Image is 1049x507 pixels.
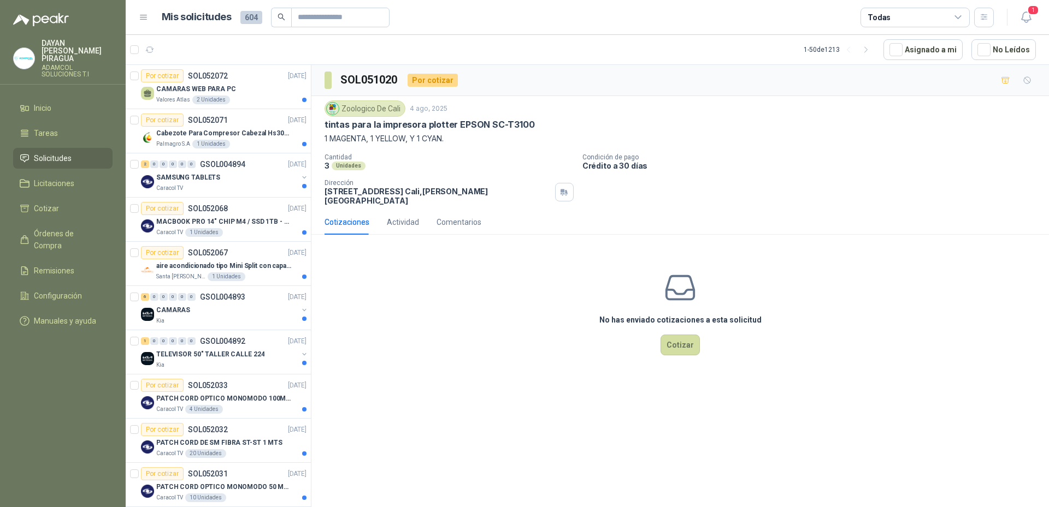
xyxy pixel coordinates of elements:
[13,13,69,26] img: Logo peakr
[126,374,311,419] a: Por cotizarSOL052033[DATE] Company LogoPATCH CORD OPTICO MONOMODO 100MTSCaracol TV4 Unidades
[288,204,307,214] p: [DATE]
[187,293,196,301] div: 0
[141,290,309,325] a: 6 0 0 0 0 0 GSOL004893[DATE] Company LogoCAMARASKia
[141,396,154,409] img: Company Logo
[169,293,177,301] div: 0
[1016,8,1036,27] button: 1
[34,265,74,277] span: Remisiones
[156,482,292,492] p: PATCH CORD OPTICO MONOMODO 50 MTS
[13,173,113,194] a: Licitaciones
[141,440,154,454] img: Company Logo
[156,217,292,227] p: MACBOOK PRO 14" CHIP M4 / SSD 1TB - 24 GB RAM
[141,423,184,436] div: Por cotizar
[13,98,113,118] a: Inicio
[156,272,205,281] p: Santa [PERSON_NAME]
[200,337,245,345] p: GSOL004892
[178,293,186,301] div: 0
[156,438,282,448] p: PATCH CORD DE SM FIBRA ST-ST 1 MTS
[187,160,196,168] div: 0
[240,11,262,24] span: 604
[126,109,311,153] a: Por cotizarSOL052071[DATE] Company LogoCabezote Para Compresor Cabezal Hs3065a Nuevo Marca 3hpPal...
[185,405,223,414] div: 4 Unidades
[13,123,113,144] a: Tareas
[126,242,311,286] a: Por cotizarSOL052067[DATE] Company Logoaire acondicionado tipo Mini Split con capacidad de 12000 ...
[437,216,481,228] div: Comentarios
[141,379,184,392] div: Por cotizar
[188,381,228,389] p: SOL052033
[141,219,154,232] img: Company Logo
[141,467,184,480] div: Por cotizar
[141,114,184,127] div: Por cotizar
[150,160,158,168] div: 0
[599,314,762,326] h3: No has enviado cotizaciones a esta solicitud
[160,160,168,168] div: 0
[141,264,154,277] img: Company Logo
[156,349,264,360] p: TELEVISOR 50" TALLER CALLE 224
[156,305,190,315] p: CAMARAS
[34,102,51,114] span: Inicio
[288,71,307,81] p: [DATE]
[141,335,309,369] a: 1 0 0 0 0 0 GSOL004892[DATE] Company LogoTELEVISOR 50" TALLER CALLE 224Kia
[141,158,309,193] a: 2 0 0 0 0 0 GSOL004894[DATE] Company LogoSAMSUNG TABLETSCaracol TV
[340,71,399,88] h3: SOL051020
[160,337,168,345] div: 0
[288,115,307,126] p: [DATE]
[156,96,190,104] p: Valores Atlas
[288,248,307,258] p: [DATE]
[200,293,245,301] p: GSOL004893
[34,228,102,252] span: Órdenes de Compra
[288,159,307,170] p: [DATE]
[410,104,447,114] p: 4 ago, 2025
[971,39,1036,60] button: No Leídos
[156,172,220,183] p: SAMSUNG TABLETS
[188,249,228,257] p: SOL052067
[156,393,292,404] p: PATCH CORD OPTICO MONOMODO 100MTS
[126,198,311,242] a: Por cotizarSOL052068[DATE] Company LogoMACBOOK PRO 14" CHIP M4 / SSD 1TB - 24 GB RAMCaracol TV1 U...
[156,84,236,94] p: CAMARAS WEB PARA PC
[156,361,164,369] p: Kia
[188,72,228,80] p: SOL052072
[13,260,113,281] a: Remisiones
[34,152,72,164] span: Solicitudes
[162,9,232,25] h1: Mis solicitudes
[325,133,1036,145] p: 1 MAGENTA, 1 YELLOW, Y 1 CYAN.
[126,419,311,463] a: Por cotizarSOL052032[DATE] Company LogoPATCH CORD DE SM FIBRA ST-ST 1 MTSCaracol TV20 Unidades
[156,449,183,458] p: Caracol TV
[883,39,963,60] button: Asignado a mi
[34,290,82,302] span: Configuración
[150,337,158,345] div: 0
[1027,5,1039,15] span: 1
[178,160,186,168] div: 0
[278,13,285,21] span: search
[13,311,113,331] a: Manuales y ayuda
[13,285,113,306] a: Configuración
[185,228,223,237] div: 1 Unidades
[42,64,113,77] p: ADAMCOL SOLUCIONES T.I
[325,119,535,130] p: tintas para la impresora plotter EPSON SC-T3100
[327,103,339,115] img: Company Logo
[141,131,154,144] img: Company Logo
[169,160,177,168] div: 0
[325,153,574,161] p: Cantidad
[325,161,329,170] p: 3
[42,39,113,62] p: DAYAN [PERSON_NAME] PIRAGUA
[804,41,875,58] div: 1 - 50 de 1213
[325,179,551,187] p: Dirección
[288,380,307,391] p: [DATE]
[192,140,230,148] div: 1 Unidades
[156,140,190,148] p: Palmagro S.A
[288,336,307,347] p: [DATE]
[13,148,113,169] a: Solicitudes
[13,223,113,256] a: Órdenes de Compra
[169,337,177,345] div: 0
[582,161,1045,170] p: Crédito a 30 días
[288,469,307,479] p: [DATE]
[288,292,307,302] p: [DATE]
[13,198,113,219] a: Cotizar
[14,48,34,69] img: Company Logo
[288,425,307,435] p: [DATE]
[141,293,149,301] div: 6
[150,293,158,301] div: 0
[868,11,891,23] div: Todas
[332,162,366,170] div: Unidades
